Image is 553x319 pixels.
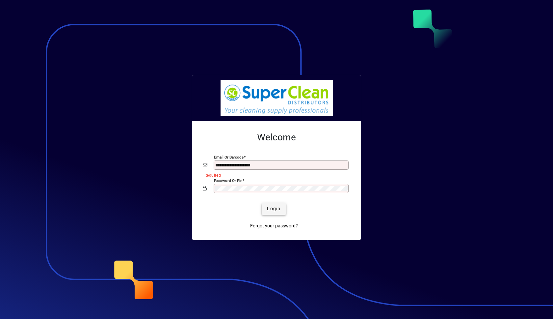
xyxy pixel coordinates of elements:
[203,132,350,143] h2: Welcome
[214,178,242,183] mat-label: Password or Pin
[204,171,345,178] mat-error: Required
[250,222,298,229] span: Forgot your password?
[262,203,286,215] button: Login
[214,155,244,159] mat-label: Email or Barcode
[267,205,280,212] span: Login
[248,220,301,232] a: Forgot your password?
